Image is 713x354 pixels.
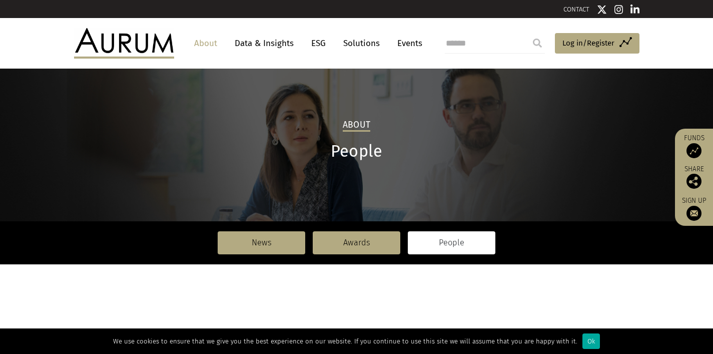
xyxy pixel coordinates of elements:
[218,231,305,254] a: News
[686,143,701,158] img: Access Funds
[74,28,174,58] img: Aurum
[680,196,708,221] a: Sign up
[189,34,222,53] a: About
[562,37,614,49] span: Log in/Register
[582,333,600,349] div: Ok
[313,231,400,254] a: Awards
[630,5,639,15] img: Linkedin icon
[686,206,701,221] img: Sign up to our newsletter
[563,6,589,13] a: CONTACT
[74,142,639,161] h1: People
[527,33,547,53] input: Submit
[230,34,299,53] a: Data & Insights
[338,34,385,53] a: Solutions
[408,231,495,254] a: People
[555,33,639,54] a: Log in/Register
[343,120,370,132] h2: About
[680,166,708,189] div: Share
[597,5,607,15] img: Twitter icon
[392,34,422,53] a: Events
[306,34,331,53] a: ESG
[614,5,623,15] img: Instagram icon
[680,134,708,158] a: Funds
[686,174,701,189] img: Share this post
